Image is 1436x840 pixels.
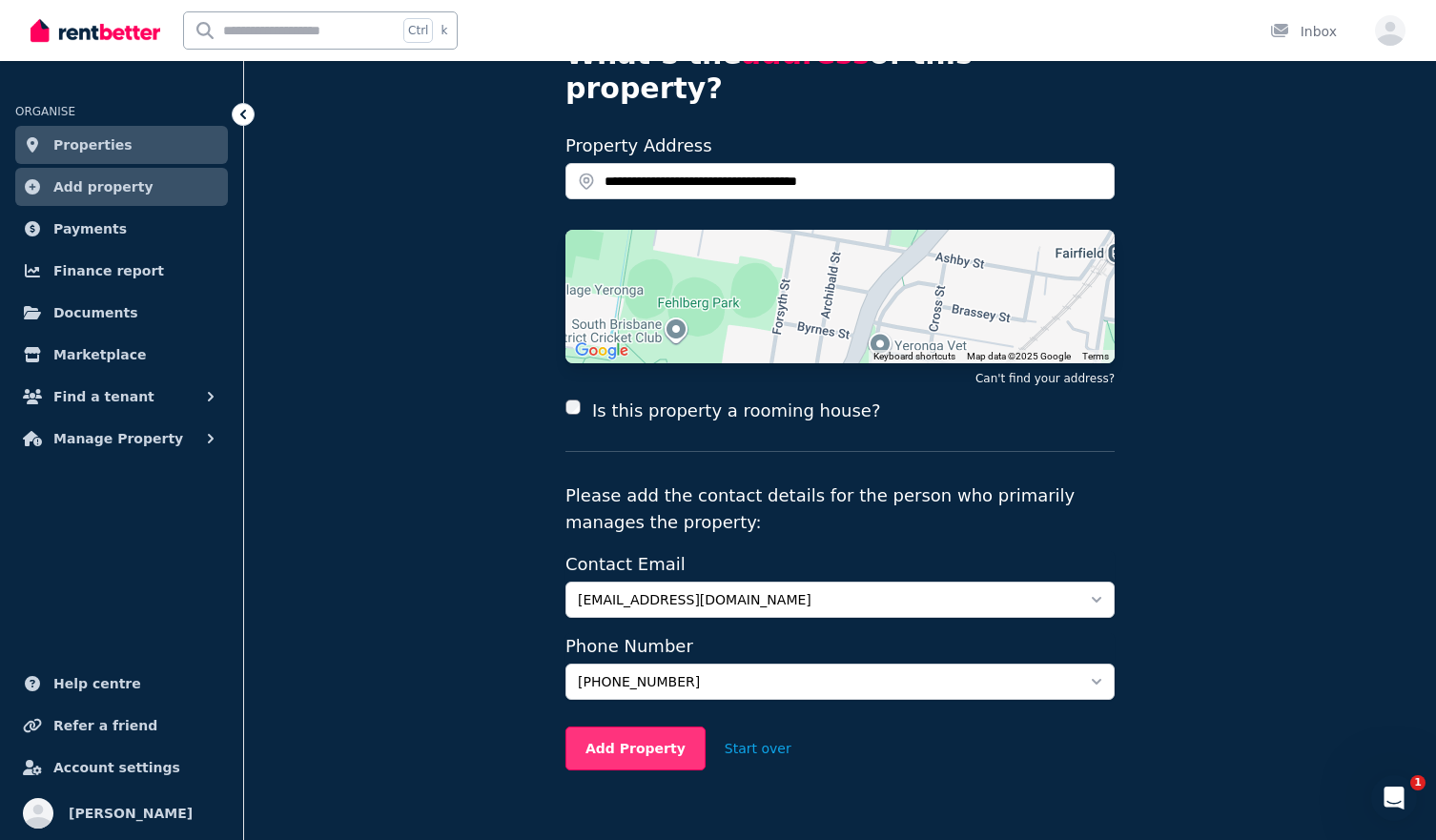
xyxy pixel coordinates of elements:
[15,210,228,248] a: Payments
[31,16,160,45] img: RentBetter
[441,23,447,38] span: k
[15,707,228,745] a: Refer a friend
[53,343,146,366] span: Marketplace
[15,294,228,332] a: Documents
[975,371,1115,386] button: Can't find your address?
[15,168,228,206] a: Add property
[53,217,127,240] span: Payments
[592,398,880,424] label: Is this property a rooming house?
[53,133,133,156] span: Properties
[15,126,228,164] a: Properties
[565,664,1115,700] button: [PHONE_NUMBER]
[578,672,1076,691] span: [PHONE_NUMBER]
[53,427,183,450] span: Manage Property
[565,37,1115,106] h4: What’s the of this property?
[53,714,157,737] span: Refer a friend
[53,385,154,408] span: Find a tenant
[570,338,633,363] a: Open this area in Google Maps (opens a new window)
[967,351,1071,361] span: Map data ©2025 Google
[873,350,955,363] button: Keyboard shortcuts
[1082,351,1109,361] a: Terms
[53,301,138,324] span: Documents
[706,727,810,769] button: Start over
[15,105,75,118] span: ORGANISE
[15,252,228,290] a: Finance report
[15,420,228,458] button: Manage Property
[565,551,1115,578] label: Contact Email
[565,482,1115,536] p: Please add the contact details for the person who primarily manages the property:
[69,802,193,825] span: [PERSON_NAME]
[15,336,228,374] a: Marketplace
[565,633,1115,660] label: Phone Number
[15,665,228,703] a: Help centre
[53,672,141,695] span: Help centre
[565,135,712,155] label: Property Address
[53,175,154,198] span: Add property
[1410,775,1426,790] span: 1
[403,18,433,43] span: Ctrl
[570,338,633,363] img: Google
[15,378,228,416] button: Find a tenant
[1371,775,1417,821] iframe: Intercom live chat
[15,748,228,787] a: Account settings
[565,582,1115,618] button: [EMAIL_ADDRESS][DOMAIN_NAME]
[1270,22,1337,41] div: Inbox
[53,756,180,779] span: Account settings
[565,727,706,770] button: Add Property
[53,259,164,282] span: Finance report
[578,590,1076,609] span: [EMAIL_ADDRESS][DOMAIN_NAME]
